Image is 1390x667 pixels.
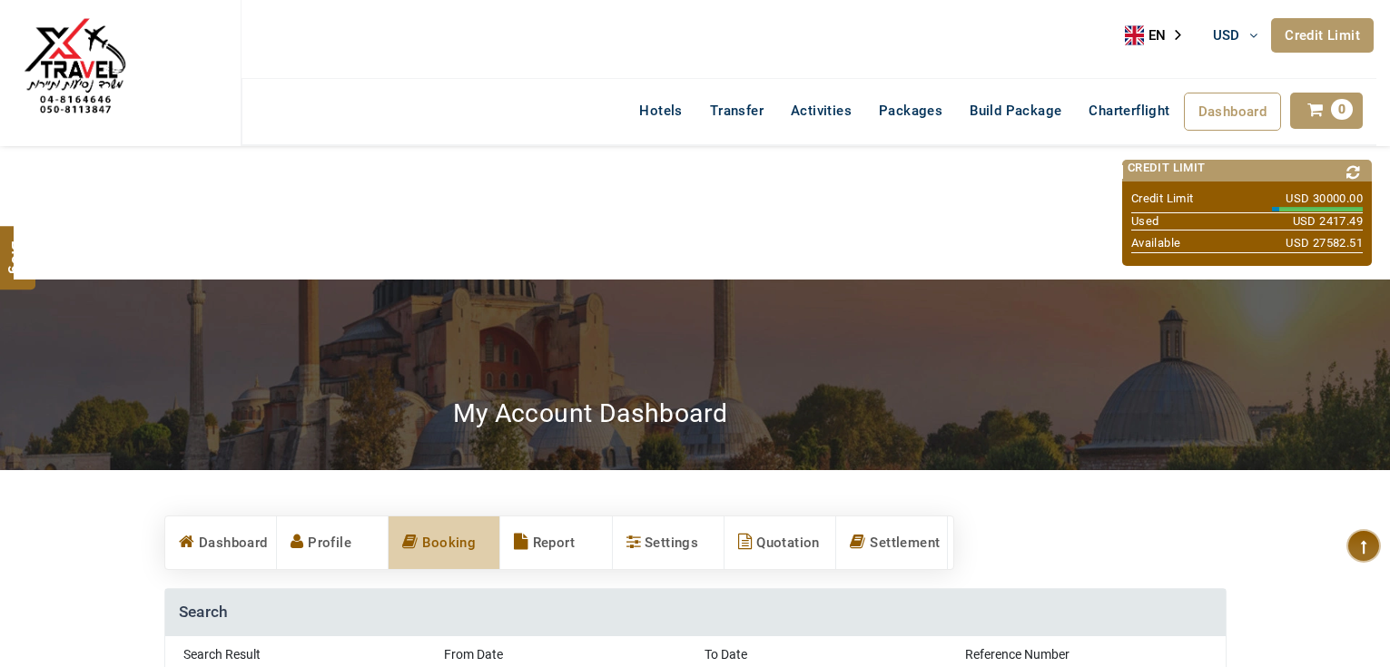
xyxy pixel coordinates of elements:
[389,516,499,569] a: Booking
[626,93,695,129] a: Hotels
[836,516,947,569] a: Settlement
[777,93,865,129] a: Activities
[14,8,136,131] img: The Royal Line Holidays
[500,516,611,569] a: Report
[453,397,728,429] h2: My Account Dashboard
[277,516,388,569] a: Profile
[165,516,276,569] a: Dashboard
[165,589,1226,636] h4: Search
[696,93,777,129] a: Transfer
[725,516,835,569] a: Quotation
[965,645,1208,663] label: Reference Number
[183,645,426,663] label: Search Result
[1314,594,1372,649] iframe: chat widget
[865,93,956,129] a: Packages
[956,93,1075,129] a: Build Package
[613,516,724,569] a: Settings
